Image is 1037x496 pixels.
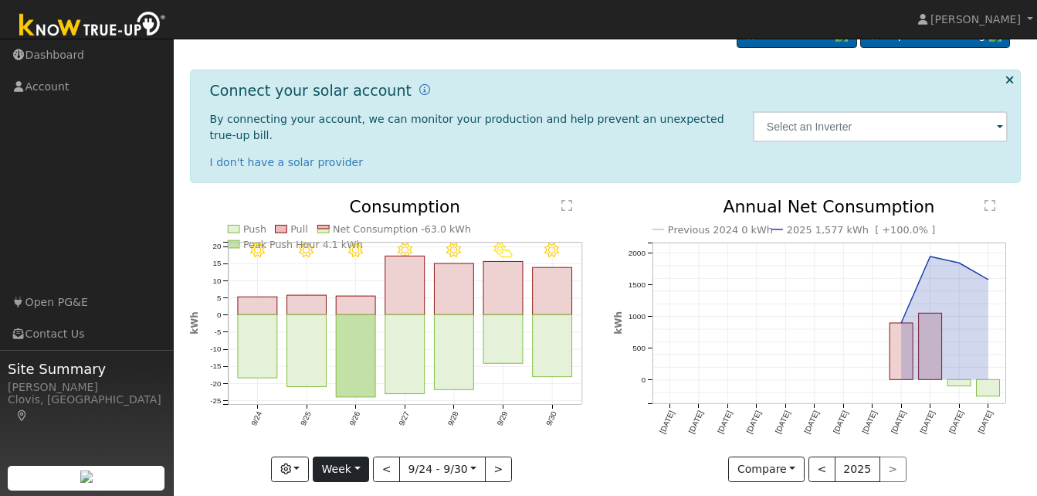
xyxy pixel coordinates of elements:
[927,253,934,260] circle: onclick=""
[832,409,849,435] text: [DATE]
[212,277,221,285] text: 10
[398,243,412,258] i: 9/27 - Clear
[483,315,523,364] rect: onclick=""
[210,345,222,354] text: -10
[385,315,425,394] rect: onclick=""
[860,409,878,435] text: [DATE]
[984,199,995,212] text: 
[632,345,646,353] text: 500
[977,409,995,435] text: [DATE]
[249,410,263,427] text: 9/24
[385,256,425,315] rect: onclick=""
[890,409,907,435] text: [DATE]
[744,409,762,435] text: [DATE]
[15,409,29,422] a: Map
[286,296,326,315] rect: onclick=""
[686,409,704,435] text: [DATE]
[8,358,165,379] span: Site Summary
[216,311,221,320] text: 0
[977,380,1000,397] rect: onclick=""
[210,82,412,100] h1: Connect your solar account
[188,312,199,335] text: kWh
[399,457,486,483] button: 9/24 - 9/30
[214,328,221,337] text: -5
[12,8,174,43] img: Know True-Up
[533,315,572,377] rect: onclick=""
[347,410,361,427] text: 9/26
[947,409,965,435] text: [DATE]
[373,457,400,483] button: <
[243,239,363,250] text: Peak Push Hour 4.1 kWh
[919,314,942,380] rect: onclick=""
[210,156,364,168] a: I don't have a solar provider
[80,471,93,483] img: retrieve
[658,409,676,435] text: [DATE]
[483,262,523,315] rect: onclick=""
[286,315,326,387] rect: onclick=""
[313,457,369,483] button: Week
[210,379,222,388] text: -20
[545,243,560,258] i: 9/30 - Clear
[985,277,991,283] circle: onclick=""
[216,294,221,302] text: 5
[641,376,646,385] text: 0
[446,410,460,427] text: 9/28
[249,243,264,258] i: 9/24 - Clear
[808,457,835,483] button: <
[544,410,558,427] text: 9/30
[930,13,1021,25] span: [PERSON_NAME]
[628,280,646,289] text: 1500
[349,197,460,216] text: Consumption
[299,410,313,427] text: 9/25
[212,260,221,268] text: 15
[898,321,904,327] circle: onclick=""
[716,409,734,435] text: [DATE]
[435,263,474,314] rect: onclick=""
[210,113,724,141] span: By connecting your account, we can monitor your production and help prevent an unexpected true-up...
[802,409,820,435] text: [DATE]
[628,312,646,321] text: 1000
[728,457,805,483] button: Compare
[668,224,773,236] text: Previous 2024 0 kWh
[333,224,471,236] text: Net Consumption -63.0 kWh
[628,249,646,257] text: 2000
[753,111,1008,142] input: Select an Inverter
[8,392,165,424] div: Clovis, [GEOGRAPHIC_DATA]
[243,224,266,236] text: Push
[238,297,277,315] rect: onclick=""
[485,457,512,483] button: >
[533,268,572,315] rect: onclick=""
[496,410,510,427] text: 9/29
[890,324,913,380] rect: onclick=""
[947,380,971,386] rect: onclick=""
[774,409,791,435] text: [DATE]
[493,243,513,258] i: 9/29 - PartlyCloudy
[956,260,962,267] circle: onclick=""
[8,379,165,396] div: [PERSON_NAME]
[201,22,285,41] a: Dashboard
[723,197,935,216] text: Annual Net Consumption
[919,409,937,435] text: [DATE]
[787,224,936,236] text: 2025 1,577 kWh [ +100.0% ]
[238,315,277,379] rect: onclick=""
[336,297,375,315] rect: onclick=""
[397,411,411,428] text: 9/27
[299,243,313,258] i: 9/25 - Clear
[210,397,222,406] text: -25
[336,315,375,398] rect: onclick=""
[348,243,363,258] i: 9/26 - Clear
[210,362,222,371] text: -15
[212,243,221,251] text: 20
[446,243,461,258] i: 9/28 - Clear
[613,312,624,335] text: kWh
[435,315,474,390] rect: onclick=""
[561,199,572,212] text: 
[290,224,308,236] text: Pull
[835,457,880,483] button: 2025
